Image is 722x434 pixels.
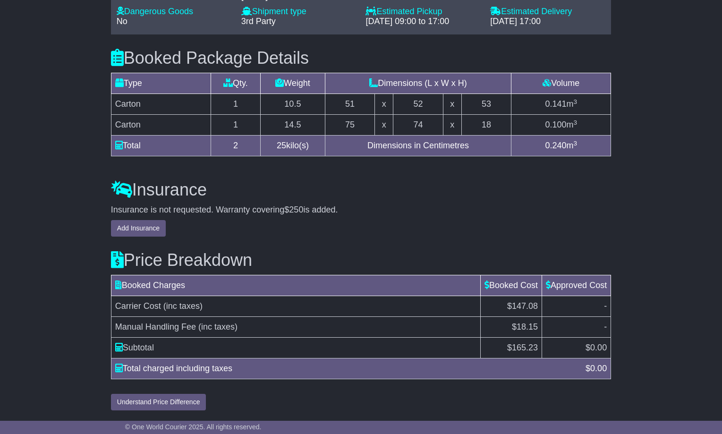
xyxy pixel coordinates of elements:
td: Booked Cost [481,275,542,296]
td: Subtotal [111,338,480,358]
td: Carton [111,94,211,115]
td: Carton [111,115,211,136]
td: Booked Charges [111,275,480,296]
td: $ [542,338,611,358]
td: 18 [461,115,511,136]
div: Estimated Delivery [490,7,605,17]
button: Understand Price Difference [111,394,206,410]
div: Insurance is not requested. Warranty covering is added. [111,205,611,215]
div: $ [581,362,612,375]
div: Shipment type [241,7,357,17]
span: Manual Handling Fee [115,322,196,332]
button: Add Insurance [111,220,166,237]
td: Qty. [211,73,260,94]
span: 0.240 [545,141,566,150]
sup: 3 [573,140,577,147]
td: 75 [325,115,374,136]
td: 2 [211,136,260,156]
td: 53 [461,94,511,115]
td: x [443,94,461,115]
td: Type [111,73,211,94]
td: 1 [211,94,260,115]
span: Carrier Cost [115,301,161,311]
td: x [443,115,461,136]
span: $250 [284,205,303,214]
td: Approved Cost [542,275,611,296]
td: 52 [393,94,443,115]
td: 74 [393,115,443,136]
span: 0.00 [590,364,607,373]
td: m [511,115,611,136]
div: Total charged including taxes [110,362,581,375]
span: (inc taxes) [198,322,238,332]
td: $ [481,338,542,358]
span: (inc taxes) [163,301,203,311]
span: $147.08 [507,301,538,311]
div: Estimated Pickup [365,7,481,17]
td: Dimensions in Centimetres [325,136,511,156]
h3: Insurance [111,180,611,199]
span: 165.23 [512,343,538,352]
td: Volume [511,73,611,94]
span: No [117,17,127,26]
td: kilo(s) [261,136,325,156]
span: 0.141 [545,99,566,109]
span: - [604,322,607,332]
span: © One World Courier 2025. All rights reserved. [125,423,262,431]
sup: 3 [573,119,577,126]
td: Total [111,136,211,156]
td: 51 [325,94,374,115]
span: 0.00 [590,343,607,352]
span: $18.15 [512,322,538,332]
div: [DATE] 17:00 [490,17,605,27]
sup: 3 [573,98,577,105]
h3: Booked Package Details [111,49,611,68]
div: [DATE] 09:00 to 17:00 [365,17,481,27]
td: x [375,94,393,115]
td: x [375,115,393,136]
td: 1 [211,115,260,136]
h3: Price Breakdown [111,251,611,270]
td: m [511,136,611,156]
td: Weight [261,73,325,94]
div: Dangerous Goods [117,7,232,17]
td: Dimensions (L x W x H) [325,73,511,94]
span: - [604,301,607,311]
span: 3rd Party [241,17,276,26]
td: m [511,94,611,115]
span: 0.100 [545,120,566,129]
td: 10.5 [261,94,325,115]
span: 25 [277,141,286,150]
td: 14.5 [261,115,325,136]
